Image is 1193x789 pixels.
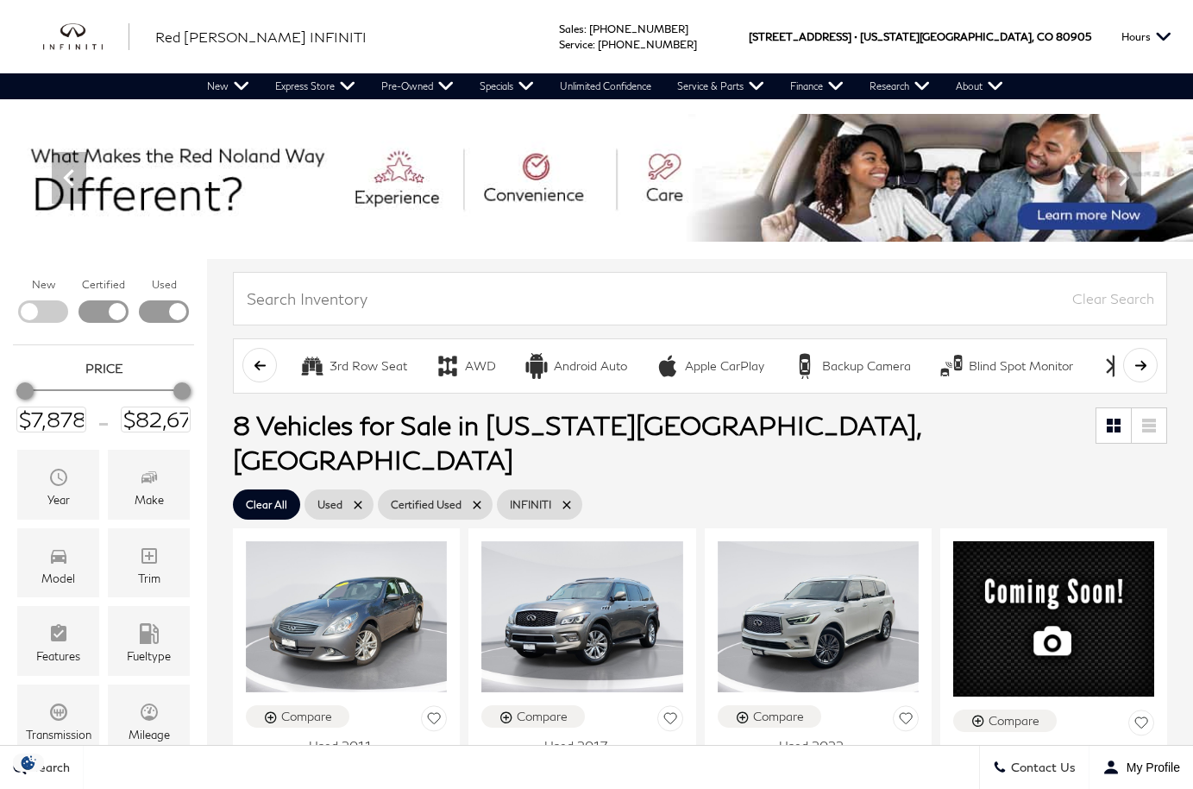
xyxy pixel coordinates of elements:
[547,73,664,99] a: Unlimited Confidence
[9,754,48,772] section: Click to Open Cookie Consent Modal
[138,572,160,584] div: Trim
[559,22,584,35] span: Sales
[108,528,190,598] div: TrimTrim
[559,38,593,51] span: Service
[600,210,618,227] span: Go to slide 3
[421,705,447,735] button: Save Vehicle
[330,358,407,374] div: 3rd Row Seat
[13,276,194,344] div: Filter by Vehicle Type
[792,353,818,379] div: Backup Camera
[108,450,190,520] div: MakeMake
[194,73,1016,99] nav: Main Navigation
[121,407,191,432] input: Maximum
[939,353,964,379] div: Blind Spot Monitor
[48,463,69,494] span: Year
[989,713,1039,729] div: Compare
[584,22,587,35] span: :
[517,709,568,724] div: Compare
[1120,761,1180,774] span: My Profile
[969,358,1073,374] div: Blind Spot Monitor
[36,650,80,662] div: Features
[953,742,1141,757] span: Certified Used 2024
[593,38,595,51] span: :
[481,738,669,753] span: Used 2017
[139,619,160,650] span: Fueltype
[139,463,160,494] span: Make
[625,210,642,227] span: Go to slide 4
[262,73,368,99] a: Express Store
[152,276,177,294] label: Used
[299,353,325,379] div: 3rd Row Seat
[822,358,911,374] div: Backup Camera
[246,738,434,753] span: Used 2011
[718,738,919,767] a: Used 2022INFINITI QX80 LUXE
[1123,348,1158,382] button: scroll right
[1089,746,1193,789] button: Open user profile menu
[467,73,547,99] a: Specials
[48,541,69,572] span: Model
[108,606,190,676] div: FueltypeFueltype
[1107,152,1141,204] div: Next
[47,494,70,506] div: Year
[368,73,467,99] a: Pre-Owned
[48,697,69,729] span: Transmission
[425,348,505,384] button: AWDAWD
[857,73,943,99] a: Research
[32,276,55,294] label: New
[718,705,821,728] button: Compare Vehicle
[953,742,1154,772] a: Certified Used 2024INFINITI QX50 SPORT
[481,705,585,728] button: Compare Vehicle
[129,729,170,741] div: Mileage
[246,738,447,767] a: Used 2011INFINITI G25 X
[718,541,919,692] img: 2022 INFINITI QX80 LUXE
[27,761,70,775] span: Search
[718,738,906,753] span: Used 2022
[481,541,682,692] img: 2017 INFINITI QX80 Base
[1007,761,1076,775] span: Contact Us
[290,348,417,384] button: 3rd Row Seat3rd Row Seat
[1101,353,1127,379] div: Bluetooth
[953,541,1154,697] img: 2024 INFINITI QX50 SPORT
[1128,710,1154,740] button: Save Vehicle
[233,409,920,475] span: 8 Vehicles for Sale in [US_STATE][GEOGRAPHIC_DATA], [GEOGRAPHIC_DATA]
[554,358,627,374] div: Android Auto
[48,619,69,650] span: Features
[576,210,593,227] span: Go to slide 2
[749,30,1091,43] a: [STREET_ADDRESS] • [US_STATE][GEOGRAPHIC_DATA], CO 80905
[43,23,129,51] a: infiniti
[17,528,99,598] div: ModelModel
[139,697,160,729] span: Mileage
[246,494,287,515] span: Clear All
[17,685,99,754] div: TransmissionTransmission
[465,358,496,374] div: AWD
[26,729,91,741] div: Transmission
[194,73,262,99] a: New
[481,738,682,767] a: Used 2017INFINITI QX80 Base
[929,348,1083,384] button: Blind Spot MonitorBlind Spot Monitor
[16,376,191,432] div: Price
[173,382,191,400] div: Maximum Price
[645,348,774,384] button: Apple CarPlayApple CarPlay
[514,348,637,384] button: Android AutoAndroid Auto
[155,28,367,45] span: Red [PERSON_NAME] INFINITI
[9,754,48,772] img: Opt-Out Icon
[127,650,171,662] div: Fueltype
[317,494,342,515] span: Used
[510,494,551,515] span: INFINITI
[685,358,764,374] div: Apple CarPlay
[524,353,549,379] div: Android Auto
[657,705,683,735] button: Save Vehicle
[82,276,125,294] label: Certified
[246,705,349,728] button: Compare Vehicle
[242,348,277,382] button: scroll left
[598,38,697,51] a: [PHONE_NUMBER]
[893,705,919,735] button: Save Vehicle
[17,450,99,520] div: YearYear
[233,272,1167,325] input: Search Inventory
[246,541,447,692] img: 2011 INFINITI G25 X
[17,606,99,676] div: FeaturesFeatures
[135,494,164,506] div: Make
[281,709,332,724] div: Compare
[655,353,681,379] div: Apple CarPlay
[52,152,86,204] div: Previous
